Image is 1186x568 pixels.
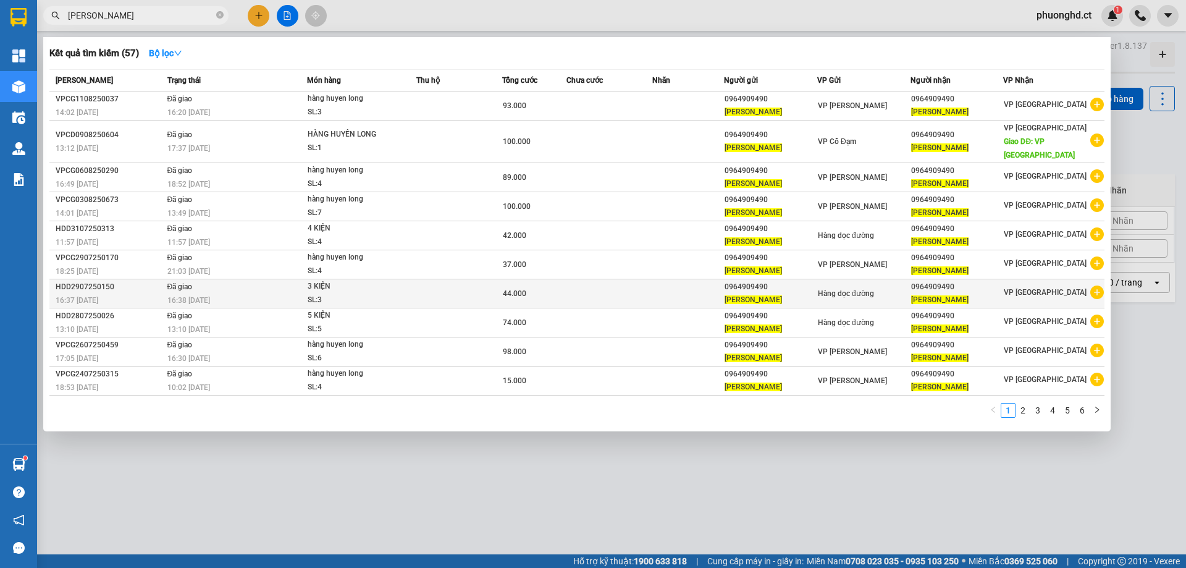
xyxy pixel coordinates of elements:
a: 1 [1001,404,1015,417]
span: 18:53 [DATE] [56,383,98,392]
span: Nhãn [652,76,670,85]
div: hàng huyen long [308,251,400,265]
span: 37.000 [503,260,526,269]
span: 17:37 [DATE] [167,144,210,153]
div: HDD3107250313 [56,223,164,235]
span: search [51,11,60,20]
span: Người nhận [911,76,951,85]
div: SL: 3 [308,106,400,119]
span: [PERSON_NAME] [725,295,782,304]
span: 13:10 [DATE] [167,325,210,334]
button: right [1090,403,1104,418]
span: Đã giao [167,130,193,139]
span: VP [PERSON_NAME] [818,376,887,385]
span: 16:49 [DATE] [56,180,98,189]
img: warehouse-icon [12,80,25,93]
div: SL: 7 [308,206,400,220]
span: plus-circle [1090,315,1104,328]
span: VP [PERSON_NAME] [818,202,887,211]
button: Bộ lọcdown [139,43,192,63]
img: solution-icon [12,173,25,186]
span: Đã giao [167,166,193,175]
a: 6 [1075,404,1089,417]
span: 13:12 [DATE] [56,144,98,153]
span: [PERSON_NAME] [725,383,782,391]
div: 0964909490 [725,129,817,142]
span: Đã giao [167,224,193,233]
span: 15.000 [503,376,526,385]
span: plus-circle [1090,134,1104,147]
div: 0964909490 [911,193,1003,206]
div: hàng huyen long [308,92,400,106]
span: plus-circle [1090,227,1104,241]
input: Tìm tên, số ĐT hoặc mã đơn [68,9,214,22]
div: 0964909490 [725,164,817,177]
span: plus-circle [1090,256,1104,270]
div: VPCG0308250673 [56,193,164,206]
span: Tổng cước [502,76,537,85]
span: Đã giao [167,195,193,204]
span: 11:57 [DATE] [167,238,210,247]
div: 0964909490 [911,310,1003,323]
span: [PERSON_NAME] [911,143,969,152]
div: SL: 6 [308,352,400,365]
div: SL: 1 [308,142,400,155]
span: [PERSON_NAME] [725,143,782,152]
span: 42.000 [503,231,526,240]
div: 0964909490 [911,164,1003,177]
span: 44.000 [503,289,526,298]
div: hàng huyen long [308,338,400,352]
div: 0964909490 [911,281,1003,294]
span: notification [13,514,25,526]
span: VP [GEOGRAPHIC_DATA] [1004,317,1087,326]
span: 14:01 [DATE] [56,209,98,218]
span: [PERSON_NAME] [911,354,969,362]
span: 14:02 [DATE] [56,108,98,117]
span: [PERSON_NAME] [911,108,969,116]
span: down [174,49,182,57]
span: [PERSON_NAME] [725,108,782,116]
span: 18:52 [DATE] [167,180,210,189]
strong: Bộ lọc [149,48,182,58]
div: VPCG2607250459 [56,339,164,352]
span: VP [GEOGRAPHIC_DATA] [1004,124,1087,132]
span: Đã giao [167,341,193,349]
span: plus-circle [1090,98,1104,111]
div: hàng huyen long [308,193,400,206]
span: 17:05 [DATE] [56,354,98,363]
img: warehouse-icon [12,458,25,471]
span: Đã giao [167,282,193,291]
span: plus-circle [1090,198,1104,212]
span: [PERSON_NAME] [911,179,969,188]
span: Đã giao [167,253,193,262]
div: 0964909490 [725,281,817,294]
span: close-circle [216,10,224,22]
span: 89.000 [503,173,526,182]
span: 21:03 [DATE] [167,267,210,276]
li: 6 [1075,403,1090,418]
span: 16:30 [DATE] [167,354,210,363]
span: Chưa cước [566,76,603,85]
span: plus-circle [1090,373,1104,386]
span: [PERSON_NAME] [911,324,969,333]
span: [PERSON_NAME] [911,208,969,217]
span: Hàng dọc đường [818,318,874,327]
span: [PERSON_NAME] [911,266,969,275]
span: left [990,406,997,413]
div: 4 KIỆN [308,222,400,235]
span: [PERSON_NAME] [725,324,782,333]
span: 13:49 [DATE] [167,209,210,218]
a: 4 [1046,404,1059,417]
span: VP [PERSON_NAME] [818,101,887,110]
h3: Kết quả tìm kiếm ( 57 ) [49,47,139,60]
div: SL: 4 [308,235,400,249]
div: VPCG2407250315 [56,368,164,381]
div: 0964909490 [725,223,817,235]
li: 3 [1030,403,1045,418]
div: 0964909490 [725,310,817,323]
span: Thu hộ [416,76,440,85]
span: Người gửi [724,76,758,85]
span: VP [GEOGRAPHIC_DATA] [1004,172,1087,180]
li: Previous Page [986,403,1001,418]
span: 93.000 [503,101,526,110]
